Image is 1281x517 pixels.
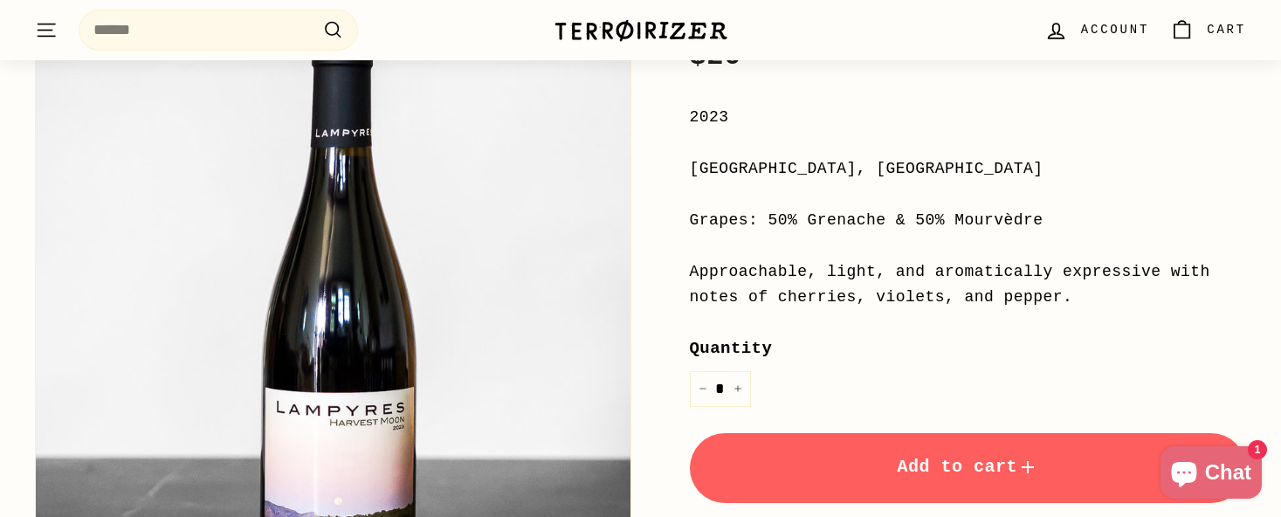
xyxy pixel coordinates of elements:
input: quantity [690,371,751,407]
a: Cart [1160,4,1257,56]
label: Quantity [690,335,1247,362]
div: [GEOGRAPHIC_DATA], [GEOGRAPHIC_DATA] [690,156,1247,182]
button: Increase item quantity by one [725,371,751,407]
span: Cart [1207,20,1246,39]
div: 2023 [690,105,1247,130]
inbox-online-store-chat: Shopify online store chat [1155,446,1267,503]
sup: 00 [741,44,762,63]
span: Add to cart [897,457,1038,477]
span: Account [1081,20,1149,39]
div: Approachable, light, and aromatically expressive with notes of cherries, violets, and pepper. [690,259,1247,310]
button: Add to cart [690,433,1247,503]
a: Account [1034,4,1160,56]
div: Grapes: 50% Grenache & 50% Mourvèdre [690,208,1247,233]
button: Reduce item quantity by one [690,371,716,407]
